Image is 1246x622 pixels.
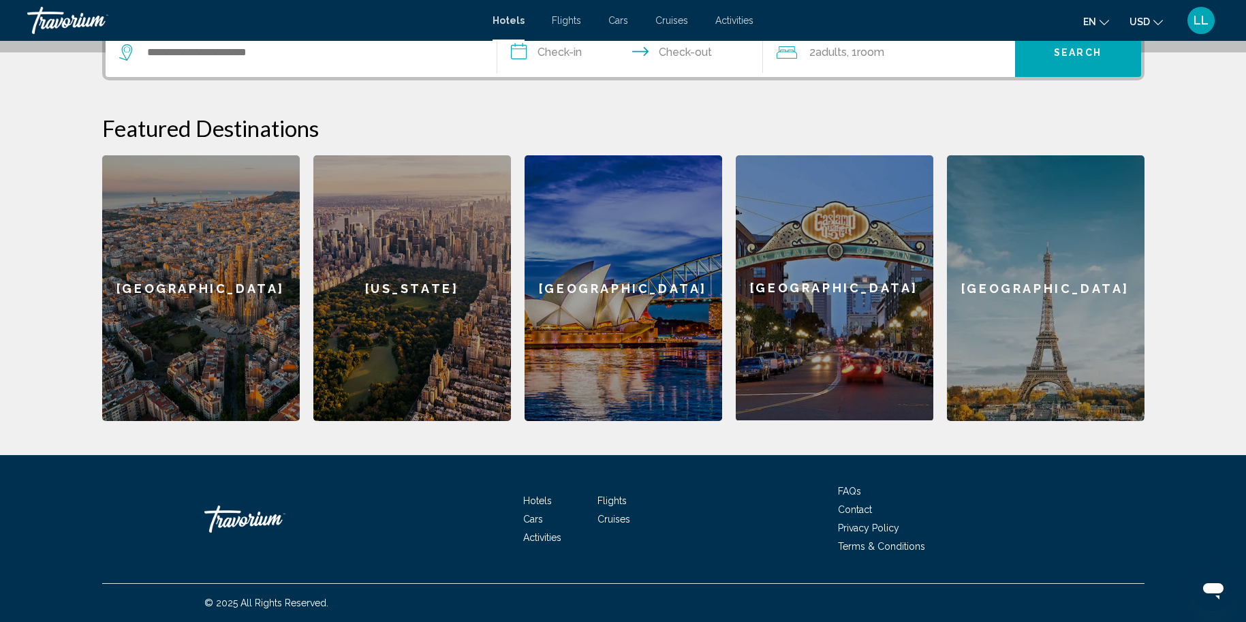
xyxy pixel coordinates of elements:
a: Terms & Conditions [838,541,925,552]
span: Adults [815,46,847,59]
span: 2 [809,43,847,62]
span: en [1083,16,1096,27]
span: Room [857,46,884,59]
a: [GEOGRAPHIC_DATA] [947,155,1144,421]
a: Cars [523,514,543,525]
div: Search widget [106,28,1141,77]
a: Flights [597,495,627,506]
button: Change language [1083,12,1109,31]
h2: Featured Destinations [102,114,1144,142]
span: © 2025 All Rights Reserved. [204,597,328,608]
a: Hotels [493,15,525,26]
a: [US_STATE] [313,155,511,421]
button: Check in and out dates [497,28,763,77]
a: [GEOGRAPHIC_DATA] [736,155,933,421]
a: Privacy Policy [838,523,899,533]
span: USD [1130,16,1150,27]
span: , 1 [847,43,884,62]
a: Cars [608,15,628,26]
a: [GEOGRAPHIC_DATA] [102,155,300,421]
a: Contact [838,504,872,515]
a: Hotels [523,495,552,506]
a: [GEOGRAPHIC_DATA] [525,155,722,421]
span: LL [1194,14,1209,27]
a: Activities [523,532,561,543]
a: Cruises [597,514,630,525]
a: Flights [552,15,581,26]
a: Activities [715,15,753,26]
a: FAQs [838,486,861,497]
span: Search [1054,48,1102,59]
a: Travorium [27,7,479,34]
div: [GEOGRAPHIC_DATA] [736,155,933,420]
button: Change currency [1130,12,1163,31]
a: Cruises [655,15,688,26]
iframe: Button to launch messaging window [1192,567,1235,611]
button: Search [1015,28,1141,77]
a: Travorium [204,499,341,540]
button: User Menu [1183,6,1219,35]
button: Travelers: 2 adults, 0 children [763,28,1015,77]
